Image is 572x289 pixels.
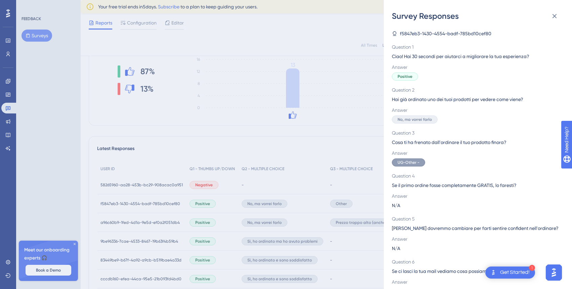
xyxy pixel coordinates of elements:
[392,95,559,103] span: Hai già ordinato uno dei tuoi prodotti per vedere come viene?
[392,52,559,60] span: Ciao! Hai 30 secondi per aiutarci a migliorare la tua esperienza?
[392,11,564,21] div: Survey Responses
[392,129,559,137] span: Question 3
[529,265,535,271] div: 1
[392,63,559,71] span: Answer
[392,278,559,286] span: Answer
[392,192,559,200] span: Answer
[392,224,559,232] span: [PERSON_NAME] dovremmo cambiare per farti sentire confident nell'ordinare?
[398,74,412,79] span: Positive
[392,201,400,209] span: N/A
[16,2,42,10] span: Need Help?
[544,262,564,283] iframe: UserGuiding AI Assistant Launcher
[392,149,559,157] span: Answer
[392,181,559,189] span: Se il primo ordine fosse completamente GRATIS, lo faresti?
[489,269,497,277] img: launcher-image-alternative-text
[392,258,559,266] span: Question 6
[392,86,559,94] span: Question 2
[392,138,559,146] span: Cosa ti ha frenato dall'ordinare il tuo prodotto finora?
[398,117,432,122] span: No, ma vorrei farlo
[392,244,400,252] span: N/A
[392,215,559,223] span: Question 5
[400,30,491,38] span: f5847eb3-1430-4554-badf-785bd10cef80
[392,172,559,180] span: Question 4
[392,43,559,51] span: Question 1
[392,106,559,114] span: Answer
[398,160,419,165] span: UG-Other -
[500,269,530,276] div: Get Started!
[485,267,535,279] div: Open Get Started! checklist, remaining modules: 1
[392,235,559,243] span: Answer
[392,267,559,275] span: Se ci lasci la tua mail vediamo cosa possiamo fare per te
